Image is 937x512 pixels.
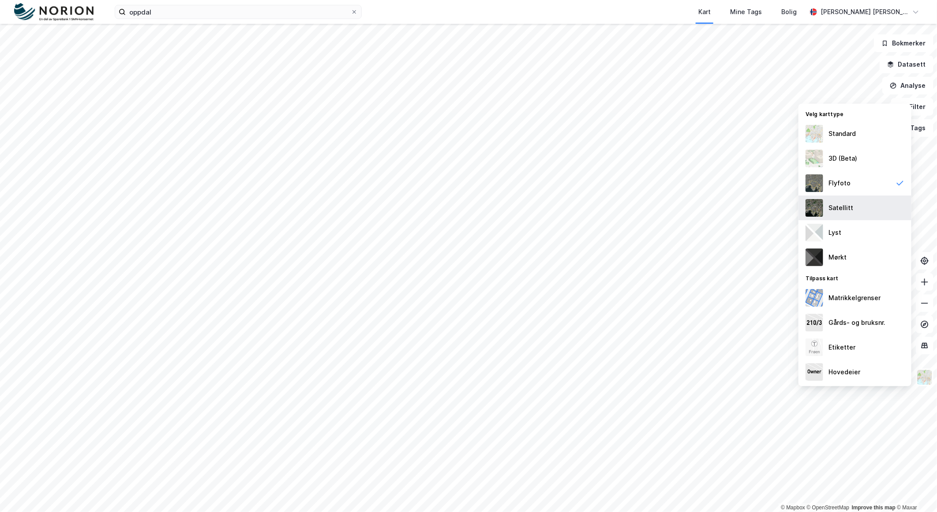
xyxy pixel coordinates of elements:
div: Standard [828,128,856,139]
img: cadastreKeys.547ab17ec502f5a4ef2b.jpeg [806,314,823,331]
img: norion-logo.80e7a08dc31c2e691866.png [14,3,94,21]
div: Mine Tags [730,7,762,17]
div: Tilpass kart [798,270,911,286]
img: Z [806,339,823,356]
div: Velg karttype [798,105,911,121]
img: Z [806,125,823,143]
button: Filter [891,98,933,116]
img: majorOwner.b5e170eddb5c04bfeeff.jpeg [806,363,823,381]
a: Improve this map [852,504,896,511]
div: Matrikkelgrenser [828,293,881,303]
a: OpenStreetMap [807,504,850,511]
div: Lyst [828,227,841,238]
div: Etiketter [828,342,855,353]
div: Bolig [781,7,797,17]
div: 3D (Beta) [828,153,857,164]
img: Z [806,150,823,167]
button: Datasett [880,56,933,73]
img: cadastreBorders.cfe08de4b5ddd52a10de.jpeg [806,289,823,307]
a: Mapbox [781,504,805,511]
input: Søk på adresse, matrikkel, gårdeiere, leietakere eller personer [126,5,351,19]
div: Gårds- og bruksnr. [828,317,885,328]
button: Tags [892,119,933,137]
button: Analyse [882,77,933,94]
div: Mørkt [828,252,847,263]
img: 9k= [806,199,823,217]
img: nCdM7BzjoCAAAAAElFTkSuQmCC [806,248,823,266]
img: Z [916,369,933,386]
div: Kart [698,7,711,17]
div: Satellitt [828,203,853,213]
div: [PERSON_NAME] [PERSON_NAME] [821,7,909,17]
img: Z [806,174,823,192]
img: luj3wr1y2y3+OchiMxRmMxRlscgabnMEmZ7DJGWxyBpucwSZnsMkZbHIGm5zBJmewyRlscgabnMEmZ7DJGWxyBpucwSZnsMkZ... [806,224,823,241]
div: Hovedeier [828,367,860,377]
div: Flyfoto [828,178,851,188]
button: Bokmerker [874,34,933,52]
div: Kontrollprogram for chat [893,470,937,512]
iframe: Chat Widget [893,470,937,512]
